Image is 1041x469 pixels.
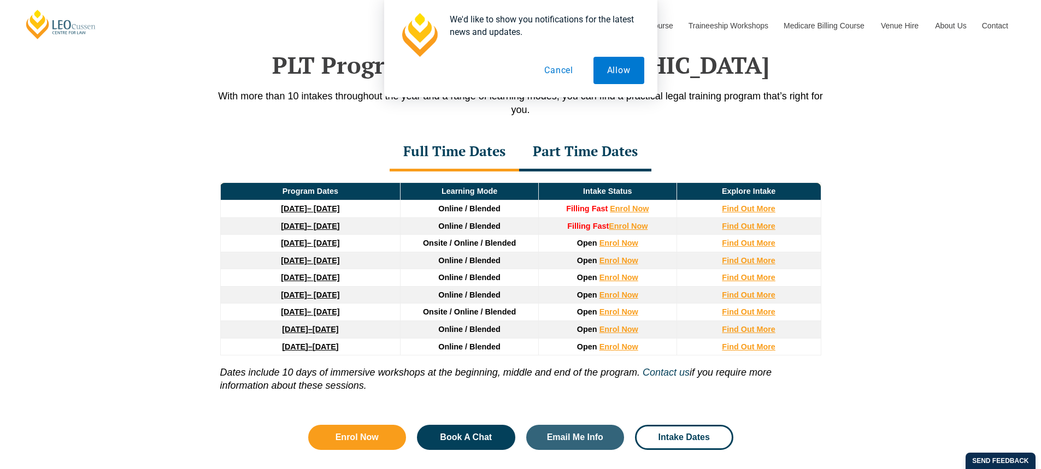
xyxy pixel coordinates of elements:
[281,307,339,316] a: [DATE]– [DATE]
[438,204,501,213] span: Online / Blended
[519,133,651,171] div: Part Time Dates
[336,433,379,442] span: Enrol Now
[438,256,501,265] span: Online / Blended
[281,290,307,299] strong: [DATE]
[438,325,501,334] span: Online / Blended
[609,222,648,230] a: Enrol Now
[722,222,775,230] a: Find Out More
[281,204,339,213] a: [DATE]– [DATE]
[722,239,775,247] a: Find Out More
[440,433,492,442] span: Book A Chat
[577,239,597,247] span: Open
[599,273,638,282] a: Enrol Now
[577,307,597,316] span: Open
[401,183,539,200] td: Learning Mode
[313,342,339,351] span: [DATE]
[220,183,401,200] td: Program Dates
[281,204,307,213] strong: [DATE]
[438,273,501,282] span: Online / Blended
[599,256,638,265] a: Enrol Now
[577,256,597,265] span: Open
[282,342,308,351] strong: [DATE]
[531,57,587,84] button: Cancel
[281,273,307,282] strong: [DATE]
[441,13,644,38] div: We'd like to show you notifications for the latest news and updates.
[566,204,608,213] strong: Filling Fast
[438,342,501,351] span: Online / Blended
[722,290,775,299] a: Find Out More
[281,273,339,282] a: [DATE]– [DATE]
[282,325,308,334] strong: [DATE]
[281,256,307,265] strong: [DATE]
[722,325,775,334] a: Find Out More
[282,342,338,351] a: [DATE]–[DATE]
[390,133,519,171] div: Full Time Dates
[722,256,775,265] a: Find Out More
[567,222,609,230] strong: Filling Fast
[313,325,339,334] span: [DATE]
[635,425,733,450] a: Intake Dates
[281,290,339,299] a: [DATE]– [DATE]
[281,222,307,230] strong: [DATE]
[599,239,638,247] a: Enrol Now
[397,13,441,57] img: notification icon
[722,342,775,351] a: Find Out More
[593,57,644,84] button: Allow
[722,307,775,316] a: Find Out More
[281,307,307,316] strong: [DATE]
[599,290,638,299] a: Enrol Now
[610,204,649,213] a: Enrol Now
[643,367,690,378] a: Contact us
[599,325,638,334] a: Enrol Now
[722,273,775,282] a: Find Out More
[209,90,832,117] p: With more than 10 intakes throughout the year and a range of learning modes, you can find a pract...
[547,433,603,442] span: Email Me Info
[722,204,775,213] a: Find Out More
[577,273,597,282] span: Open
[308,425,407,450] a: Enrol Now
[423,239,516,247] span: Onsite / Online / Blended
[599,307,638,316] a: Enrol Now
[417,425,515,450] a: Book A Chat
[658,433,710,442] span: Intake Dates
[577,290,597,299] span: Open
[599,342,638,351] a: Enrol Now
[220,355,821,392] p: if you require more information about these sessions.
[282,325,338,334] a: [DATE]–[DATE]
[577,342,597,351] span: Open
[281,239,307,247] strong: [DATE]
[677,183,821,200] td: Explore Intake
[281,239,339,247] a: [DATE]– [DATE]
[281,222,339,230] a: [DATE]– [DATE]
[438,290,501,299] span: Online / Blended
[220,367,640,378] i: Dates include 10 days of immersive workshops at the beginning, middle and end of the program.
[281,256,339,265] a: [DATE]– [DATE]
[538,183,677,200] td: Intake Status
[526,425,625,450] a: Email Me Info
[438,222,501,230] span: Online / Blended
[423,307,516,316] span: Onsite / Online / Blended
[577,325,597,334] span: Open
